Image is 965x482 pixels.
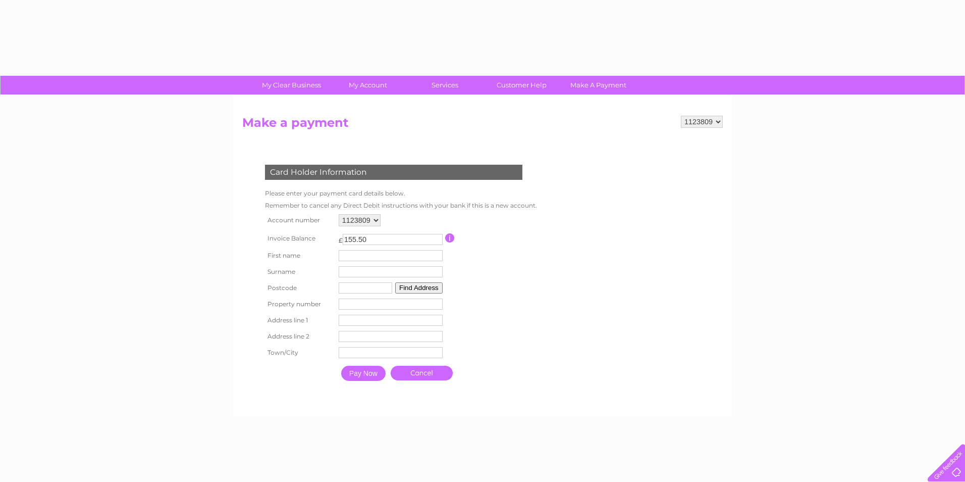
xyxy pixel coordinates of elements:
th: Invoice Balance [262,229,336,248]
a: My Clear Business [250,76,333,94]
input: Information [445,233,455,243]
a: My Account [327,76,410,94]
th: Address line 2 [262,328,336,345]
td: Remember to cancel any Direct Debit instructions with your bank if this is a new account. [262,200,540,212]
a: Customer Help [480,76,563,94]
th: Property number [262,296,336,312]
a: Cancel [391,366,453,380]
input: Pay Now [341,366,386,381]
th: Account number [262,212,336,229]
td: Please enter your payment card details below. [262,187,540,200]
a: Services [403,76,487,94]
th: Postcode [262,280,336,296]
th: Surname [262,264,336,280]
a: Make A Payment [557,76,640,94]
h2: Make a payment [242,116,723,135]
th: First name [262,248,336,264]
th: Town/City [262,345,336,361]
div: Card Holder Information [265,165,522,180]
td: £ [339,231,343,244]
button: Find Address [395,282,443,294]
th: Address line 1 [262,312,336,328]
